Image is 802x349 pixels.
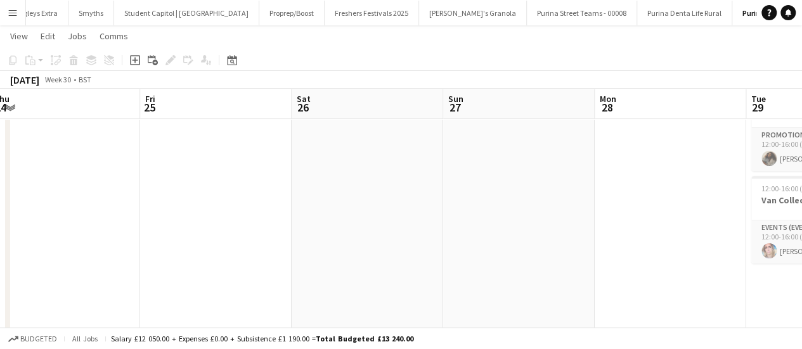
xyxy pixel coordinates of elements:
button: Student Capitol | [GEOGRAPHIC_DATA] [114,1,259,25]
div: Salary £12 050.00 + Expenses £0.00 + Subsistence £1 190.00 = [111,334,413,343]
a: Edit [36,28,60,44]
a: View [5,28,33,44]
button: Purina Denta Life Rural [637,1,732,25]
button: Budgeted [6,332,59,346]
span: Week 30 [42,75,74,84]
button: Freshers Festivals 2025 [325,1,419,25]
span: Total Budgeted £13 240.00 [316,334,413,343]
div: [DATE] [10,73,39,86]
button: Purina Street Teams - 00008 [527,1,637,25]
button: [PERSON_NAME]'s Granola [419,1,527,25]
span: Edit [41,30,55,42]
span: Comms [100,30,128,42]
button: Wrigleys Extra [3,1,68,25]
span: All jobs [70,334,100,343]
button: Smyths [68,1,114,25]
button: Proprep/Boost [259,1,325,25]
span: View [10,30,28,42]
a: Jobs [63,28,92,44]
span: Jobs [68,30,87,42]
div: BST [79,75,91,84]
span: Budgeted [20,334,57,343]
a: Comms [94,28,133,44]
